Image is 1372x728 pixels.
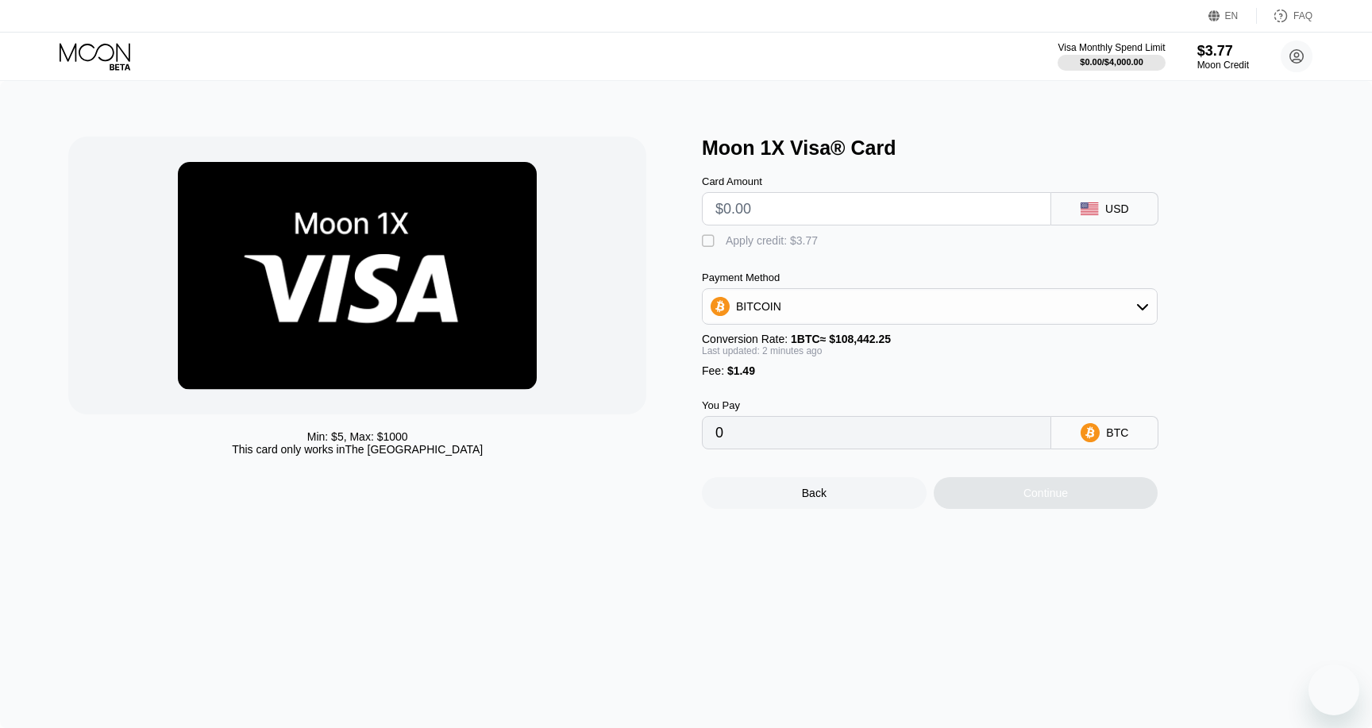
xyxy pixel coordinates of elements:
div: Last updated: 2 minutes ago [702,345,1158,356]
span: $1.49 [727,364,755,377]
div: Moon 1X Visa® Card [702,137,1320,160]
div: EN [1225,10,1239,21]
div: USD [1105,202,1129,215]
div: EN [1208,8,1257,24]
div: $0.00 / $4,000.00 [1080,57,1143,67]
div: $3.77 [1197,43,1249,60]
div: Moon Credit [1197,60,1249,71]
div: FAQ [1293,10,1312,21]
div: You Pay [702,399,1051,411]
div: Back [702,477,927,509]
div: BTC [1106,426,1128,439]
div: $3.77Moon Credit [1197,43,1249,71]
div: Fee : [702,364,1158,377]
span: 1 BTC ≈ $108,442.25 [791,333,891,345]
div: This card only works in The [GEOGRAPHIC_DATA] [232,443,483,456]
div: Back [802,487,827,499]
div: BITCOIN [736,300,781,313]
input: $0.00 [715,193,1038,225]
div: Apply credit: $3.77 [726,234,818,247]
div: Min: $ 5 , Max: $ 1000 [307,430,408,443]
iframe: Кнопка запуска окна обмена сообщениями [1308,664,1359,715]
div: Card Amount [702,175,1051,187]
div: Visa Monthly Spend Limit$0.00/$4,000.00 [1058,42,1165,71]
div: FAQ [1257,8,1312,24]
div: Visa Monthly Spend Limit [1058,42,1165,53]
div: BITCOIN [703,291,1157,322]
div:  [702,233,718,249]
div: Conversion Rate: [702,333,1158,345]
div: Payment Method [702,272,1158,283]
